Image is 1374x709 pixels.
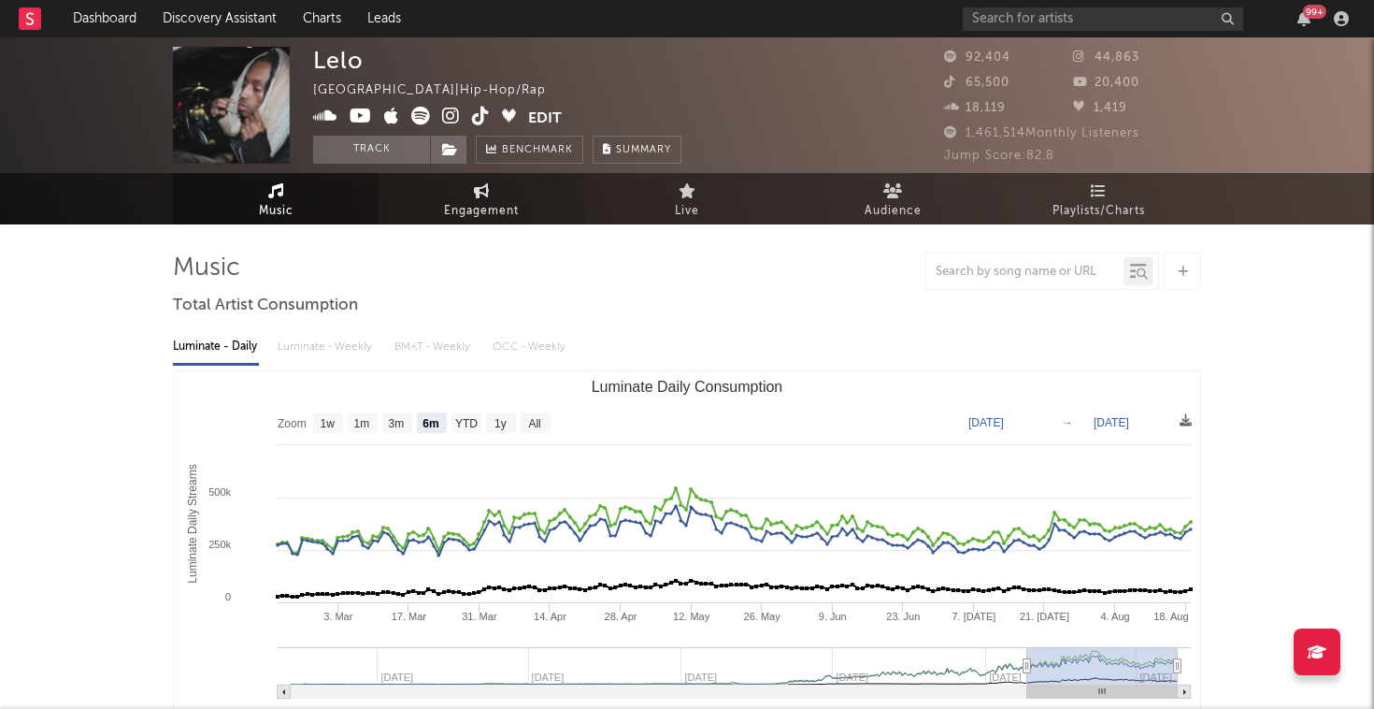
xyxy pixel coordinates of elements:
text: 31. Mar [462,611,497,622]
a: Engagement [379,173,584,224]
text: [DATE] [968,416,1004,429]
text: 3m [389,417,405,430]
span: 18,119 [944,102,1006,114]
text: 26. May [744,611,781,622]
text: 1w [321,417,336,430]
div: Lelo [313,47,364,74]
span: 20,400 [1073,77,1139,89]
span: Playlists/Charts [1052,200,1145,223]
text: Luminate Daily Consumption [592,379,783,395]
a: Audience [790,173,995,224]
span: Total Artist Consumption [173,295,358,317]
text: 23. Jun [886,611,920,622]
text: 17. Mar [392,611,427,622]
text: 14. Apr [534,611,566,622]
button: Summary [593,136,681,164]
button: Edit [528,107,562,130]
text: 9. Jun [819,611,847,622]
div: [GEOGRAPHIC_DATA] | Hip-Hop/Rap [313,80,567,102]
text: 21. [DATE] [1020,611,1069,622]
button: 99+ [1297,11,1310,26]
span: Engagement [444,200,519,223]
input: Search by song name or URL [926,265,1124,280]
span: Benchmark [502,139,573,162]
button: Track [313,136,430,164]
a: Playlists/Charts [995,173,1201,224]
text: All [528,417,540,430]
text: [DATE] [1094,416,1129,429]
text: Zoom [278,417,307,430]
text: 1y [494,417,507,430]
a: Music [173,173,379,224]
text: 1m [354,417,370,430]
text: Luminate Daily Streams [186,464,199,583]
span: Live [675,200,699,223]
text: 7. [DATE] [952,611,995,622]
a: Benchmark [476,136,583,164]
span: 1,419 [1073,102,1127,114]
text: 4. Aug [1100,611,1129,622]
text: 3. Mar [323,611,353,622]
text: 0 [225,591,231,602]
text: → [1062,416,1073,429]
span: Music [259,200,293,223]
div: 99 + [1303,5,1326,19]
span: 65,500 [944,77,1009,89]
span: Summary [616,145,671,155]
text: 12. May [673,611,710,622]
text: 500k [208,486,231,498]
span: 44,863 [1073,51,1139,64]
text: 6m [422,417,438,430]
text: YTD [455,417,478,430]
text: 250k [208,539,231,550]
text: 28. Apr [605,611,637,622]
span: 92,404 [944,51,1010,64]
a: Live [584,173,790,224]
input: Search for artists [963,7,1243,31]
text: 18. Aug [1153,611,1188,622]
div: Luminate - Daily [173,331,259,363]
span: 1,461,514 Monthly Listeners [944,127,1139,139]
span: Audience [865,200,922,223]
span: Jump Score: 82.8 [944,150,1054,162]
